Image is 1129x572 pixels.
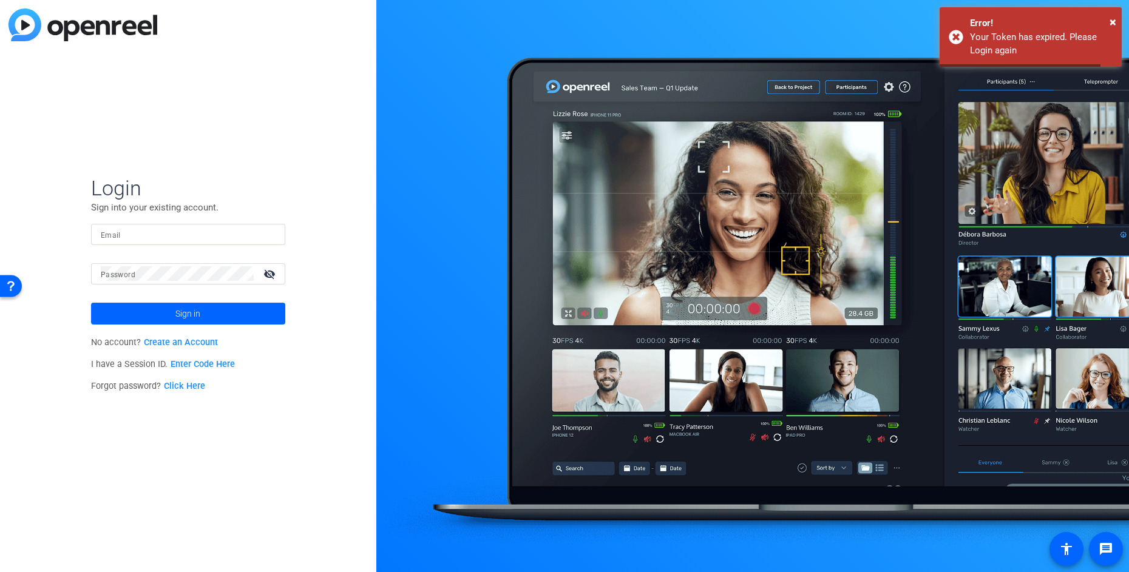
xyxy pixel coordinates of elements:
[91,175,285,201] span: Login
[91,359,235,369] span: I have a Session ID.
[91,303,285,325] button: Sign in
[1110,13,1116,31] button: Close
[164,381,205,391] a: Click Here
[91,337,218,348] span: No account?
[175,298,200,329] span: Sign in
[970,30,1113,58] div: Your Token has expired. Please Login again
[8,8,157,41] img: blue-gradient.svg
[1110,15,1116,29] span: ×
[144,337,218,348] a: Create an Account
[101,271,135,279] mat-label: Password
[91,201,285,214] p: Sign into your existing account.
[970,16,1113,30] div: Error!
[1059,542,1074,556] mat-icon: accessibility
[1099,542,1113,556] mat-icon: message
[101,227,276,241] input: Enter Email Address
[256,265,285,283] mat-icon: visibility_off
[101,231,121,240] mat-label: Email
[91,381,205,391] span: Forgot password?
[171,359,235,369] a: Enter Code Here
